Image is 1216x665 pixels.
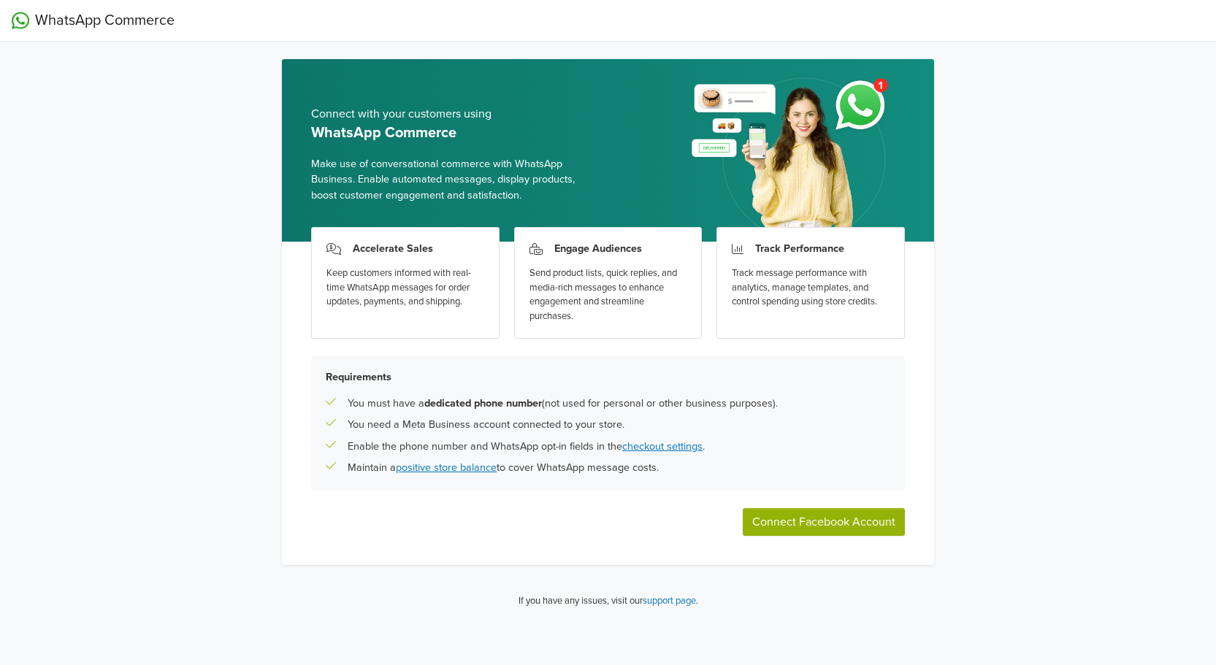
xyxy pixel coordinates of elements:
[519,594,698,609] p: If you have any issues, visit our .
[554,242,642,255] h3: Engage Audiences
[424,397,542,410] b: dedicated phone number
[348,460,659,476] p: Maintain a to cover WhatsApp message costs.
[396,461,497,474] a: positive store balance
[743,508,905,536] button: Connect Facebook Account
[348,396,778,412] p: You must have a (not used for personal or other business purposes).
[643,595,696,607] a: support page
[311,156,597,204] span: Make use of conversational commerce with WhatsApp Business. Enable automated messages, display pr...
[311,107,597,121] h5: Connect with your customers using
[353,242,433,255] h3: Accelerate Sales
[732,266,890,310] div: Track message performance with analytics, manage templates, and control spending using store cred...
[311,124,597,142] h5: WhatsApp Commerce
[755,242,844,255] h3: Track Performance
[679,69,905,242] img: whatsapp_setup_banner
[622,440,703,453] a: checkout settings
[326,266,484,310] div: Keep customers informed with real-time WhatsApp messages for order updates, payments, and shipping.
[35,9,175,31] span: WhatsApp Commerce
[348,417,624,433] p: You need a Meta Business account connected to your store.
[12,12,29,29] img: WhatsApp
[348,439,705,455] p: Enable the phone number and WhatsApp opt-in fields in the .
[529,266,687,323] div: Send product lists, quick replies, and media-rich messages to enhance engagement and streamline p...
[326,371,890,383] h5: Requirements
